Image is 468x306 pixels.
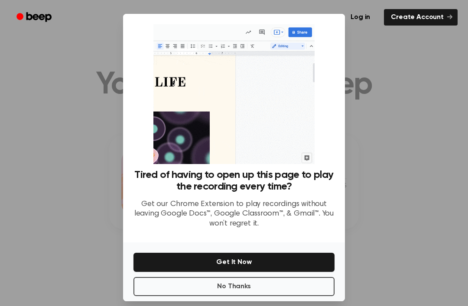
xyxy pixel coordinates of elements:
[342,7,379,27] a: Log in
[153,24,314,164] img: Beep extension in action
[133,277,335,296] button: No Thanks
[384,9,458,26] a: Create Account
[10,9,59,26] a: Beep
[133,253,335,272] button: Get It Now
[133,200,335,229] p: Get our Chrome Extension to play recordings without leaving Google Docs™, Google Classroom™, & Gm...
[133,169,335,193] h3: Tired of having to open up this page to play the recording every time?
